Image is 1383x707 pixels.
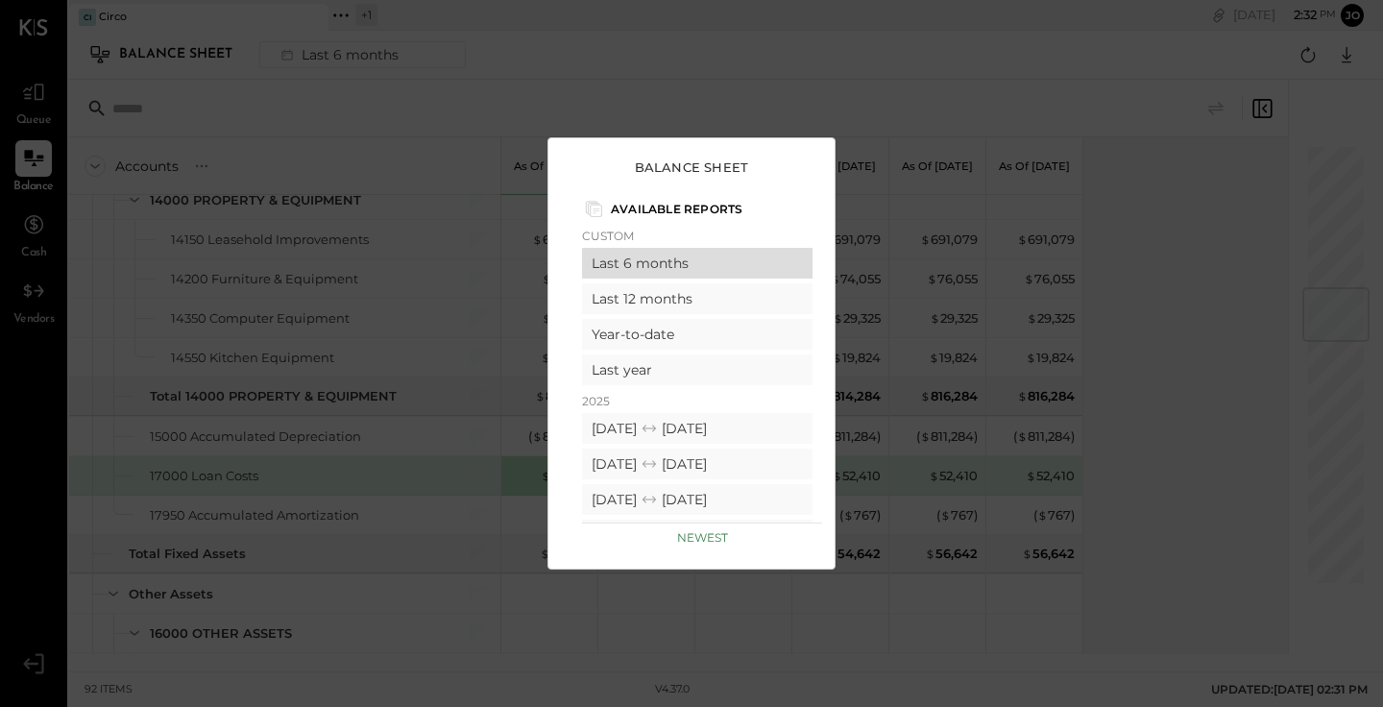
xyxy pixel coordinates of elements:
div: Last 12 months [582,283,813,314]
div: Last year [582,354,813,385]
div: Last 6 months [582,248,813,279]
div: [DATE] [DATE] [582,413,813,444]
div: [DATE] [DATE] [582,520,813,550]
div: [DATE] [DATE] [582,484,813,515]
h3: Balance Sheet [635,159,749,175]
p: 2025 [582,394,813,408]
p: Newest [677,530,728,545]
div: Year-to-date [582,319,813,350]
p: Custom [582,229,813,243]
p: Available Reports [611,202,742,216]
div: [DATE] [DATE] [582,449,813,479]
